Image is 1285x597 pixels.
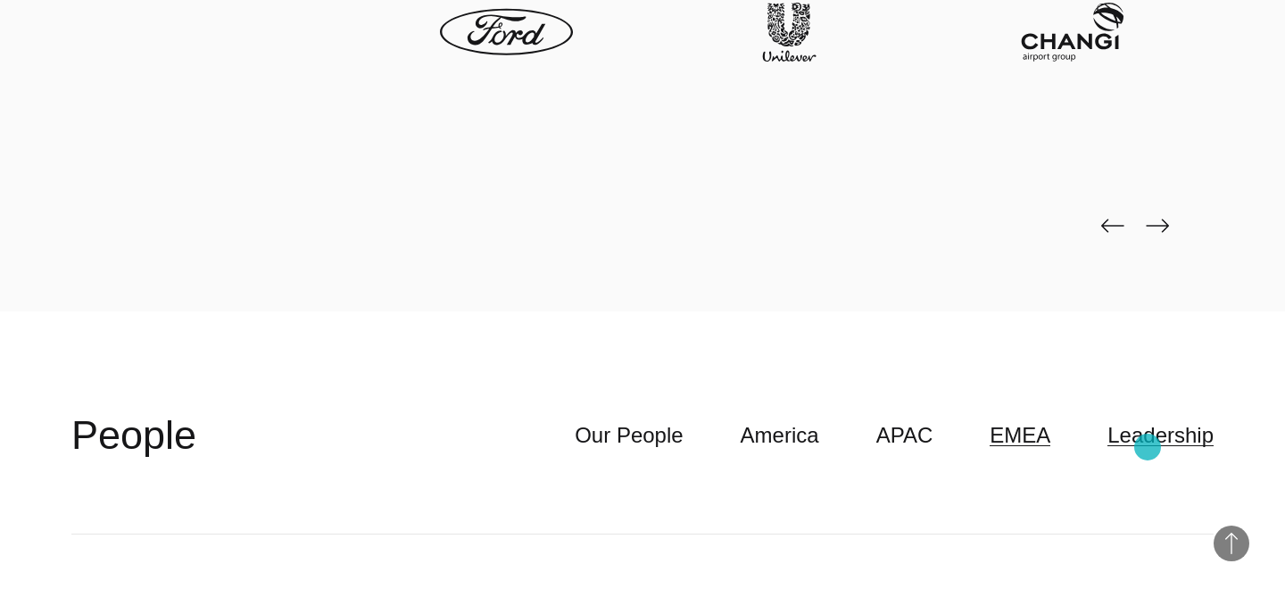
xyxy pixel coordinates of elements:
[741,419,819,452] a: America
[71,409,196,462] h2: People
[876,419,933,452] a: APAC
[440,3,574,62] img: Ford
[575,419,683,452] a: Our People
[1107,419,1214,452] a: Leadership
[1006,3,1140,62] img: Changi
[1214,526,1249,561] button: Back to Top
[1146,219,1169,233] img: page-next-black.png
[990,419,1050,452] a: EMEA
[1101,219,1124,233] img: page-back-black.png
[723,3,857,62] img: Unilever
